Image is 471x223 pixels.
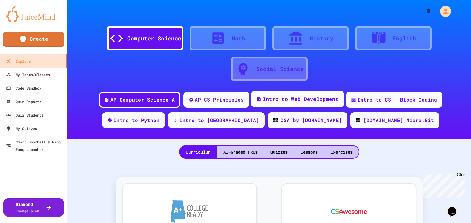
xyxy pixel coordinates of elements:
[6,111,44,119] div: Quiz Students
[413,6,434,17] div: My Notifications
[256,65,304,73] div: Social Science
[232,34,245,43] div: Math
[127,34,181,43] div: Computer Science
[294,146,324,158] div: Lessons
[16,209,39,213] span: Change plan
[357,96,437,103] div: Intro to CS - Block Coding
[2,2,42,39] div: Chat with us now!Close
[217,146,264,158] div: AI-Graded FRQs
[6,71,50,78] div: My Teams/Classes
[113,117,159,124] div: Intro to Python
[356,118,360,122] img: CODE_logo_RGB.png
[6,84,41,92] div: Code Sandbox
[434,4,453,18] div: My Account
[363,117,434,124] div: [DOMAIN_NAME] Micro:Bit
[16,201,39,214] div: Diamond
[6,98,41,105] div: Quiz Reports
[264,146,294,158] div: Quizzes
[110,96,175,103] div: AP Computer Science A
[180,146,216,158] div: Curriculum
[273,118,278,122] img: CODE_logo_RGB.png
[195,96,244,103] div: AP CS Principles
[3,32,64,47] a: Create
[281,117,342,124] div: CSA by [DOMAIN_NAME]
[420,172,465,198] iframe: chat widget
[445,199,465,217] iframe: chat widget
[6,138,65,153] div: Smart Doorbell & Ping Pong Launcher
[310,34,333,43] div: History
[171,200,208,223] img: A+ College Ready
[6,58,31,65] div: Explore
[179,117,259,124] div: Intro to [GEOGRAPHIC_DATA]
[392,34,416,43] div: English
[6,6,61,22] img: logo-orange.svg
[6,125,37,132] div: My Quizzes
[324,146,359,158] div: Exercises
[3,198,64,217] button: DiamondChange plan
[263,95,339,103] div: Intro to Web Development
